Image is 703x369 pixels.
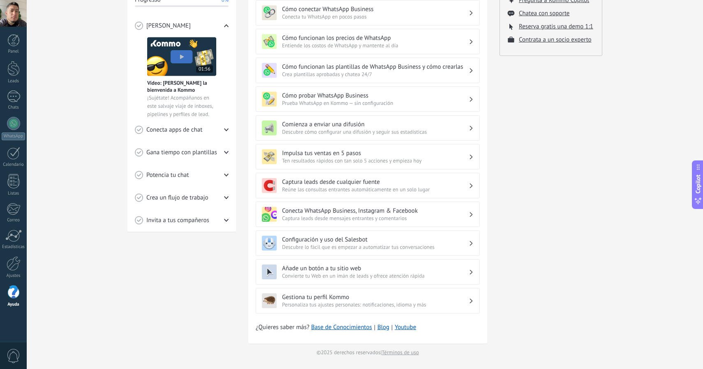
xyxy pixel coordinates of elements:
span: Conecta tu WhatsApp en pocos pasos [282,13,469,20]
span: Descubre lo fácil que es empezar a automatizar tus conversaciones [282,244,469,251]
span: Prueba WhatsApp en Kommo — sin configuración [282,100,469,107]
span: [PERSON_NAME] [146,22,191,30]
span: Convierte tu Web en un imán de leads y ofrece atención rápida [282,272,469,279]
span: Crea un flujo de trabajo [146,194,208,202]
span: Entiende los costos de WhatsApp y mantente al día [282,42,469,49]
img: Meet video [147,37,216,76]
div: Ayuda [2,302,25,307]
h3: Añade un botón a tu sitio web [282,265,469,272]
span: Gana tiempo con plantillas [146,149,217,157]
a: Términos de uso [382,349,419,356]
div: Ajustes [2,273,25,278]
span: ¡Sujétate! Acompáñanos en este salvaje viaje de inboxes, pipelines y perfiles de lead. [147,94,216,118]
h3: Configuración y uso del Salesbot [282,236,469,244]
a: Youtube [395,323,416,331]
h3: Gestiona tu perfil Kommo [282,293,469,301]
h3: Comienza a enviar una difusión [282,121,469,128]
span: Copilot [694,174,702,193]
span: Reúne las consultas entrantes automáticamente en un solo lugar [282,186,469,193]
span: Invita a tus compañeros [146,216,209,225]
div: WhatsApp [2,132,25,140]
h3: Captura leads desde cualquier fuente [282,178,469,186]
button: Reserva gratis una demo 1:1 [519,23,593,30]
span: Potencia tu chat [146,171,189,179]
button: Contrata a un socio experto [519,36,592,44]
div: Leads [2,79,25,84]
span: Personaliza tus ajustes personales: notificaciones, idioma y más [282,301,469,308]
div: Listas [2,191,25,196]
span: ¿Quieres saber más? [256,323,416,332]
div: Correo [2,218,25,223]
a: Base de Conocimientos [311,323,372,332]
div: Panel [2,49,25,54]
a: Blog [377,323,389,332]
h3: Cómo probar WhatsApp Business [282,92,469,100]
span: Vídeo: [PERSON_NAME] la bienvenida a Kommo [147,79,216,93]
div: Estadísticas [2,244,25,250]
h3: Impulsa tus ventas en 5 pasos [282,149,469,157]
span: Descubre cómo configurar una difusión y seguir sus estadísticas [282,128,469,135]
h3: Cómo conectar WhatsApp Business [282,5,469,13]
h3: Conecta WhatsApp Business, Instagram & Facebook [282,207,469,215]
h3: Cómo funcionan los precios de WhatsApp [282,34,469,42]
span: Crea plantillas aprobadas y chatea 24/7 [282,71,469,78]
div: Calendario [2,162,25,167]
span: Ten resultados rápidos con tan solo 5 acciones y empieza hoy [282,157,469,164]
div: Chats [2,105,25,110]
span: Captura leads desde mensajes entrantes y comentarios [282,215,469,222]
button: Chatea con soporte [519,9,569,17]
h3: Cómo funcionan las plantillas de WhatsApp Business y cómo crearlas [282,63,469,71]
span: Conecta apps de chat [146,126,202,134]
span: © 2025 derechos reservados | [317,348,419,357]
